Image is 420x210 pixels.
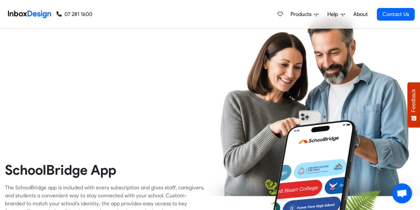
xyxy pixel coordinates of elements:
a: 07 281 1600 [56,10,92,18]
a: Help [325,8,348,21]
a: About [351,8,370,21]
span: Feedback [411,89,417,112]
a: 开放式聊天 [392,183,412,203]
a: Products [288,8,321,21]
heading: SchoolBridge App [5,161,205,178]
span: Help [327,10,341,18]
span: Products [291,10,314,18]
a: Contact Us [377,8,415,21]
button: Feedback - Show survey [407,82,420,127]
